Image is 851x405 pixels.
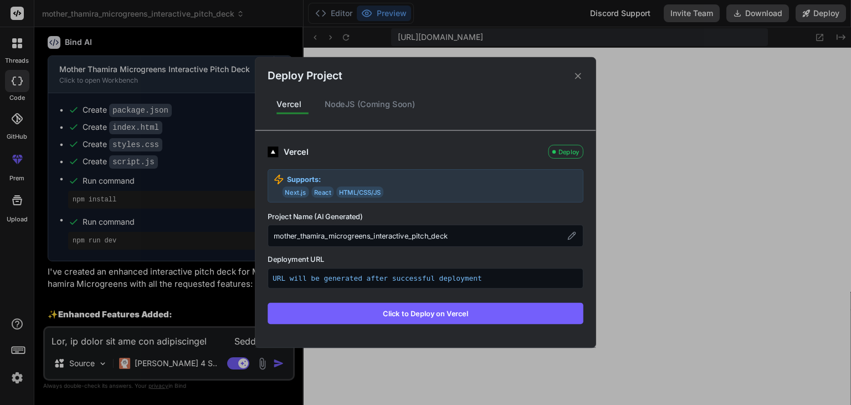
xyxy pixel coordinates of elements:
[311,186,334,198] span: React
[268,211,583,222] label: Project Name (AI Generated)
[284,146,543,158] div: Vercel
[268,68,342,84] h2: Deploy Project
[268,146,278,157] img: logo
[566,230,578,242] button: Edit project name
[316,93,424,116] div: NodeJS (Coming Soon)
[283,186,309,198] span: Next.js
[268,303,583,324] button: Click to Deploy on Vercel
[287,174,321,185] strong: Supports:
[268,225,583,247] div: mother_thamira_microgreens_interactive_pitch_deck
[268,254,583,265] label: Deployment URL
[548,145,583,159] div: Deploy
[336,186,383,198] span: HTML/CSS/JS
[268,93,310,116] div: Vercel
[273,273,578,283] p: URL will be generated after successful deployment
